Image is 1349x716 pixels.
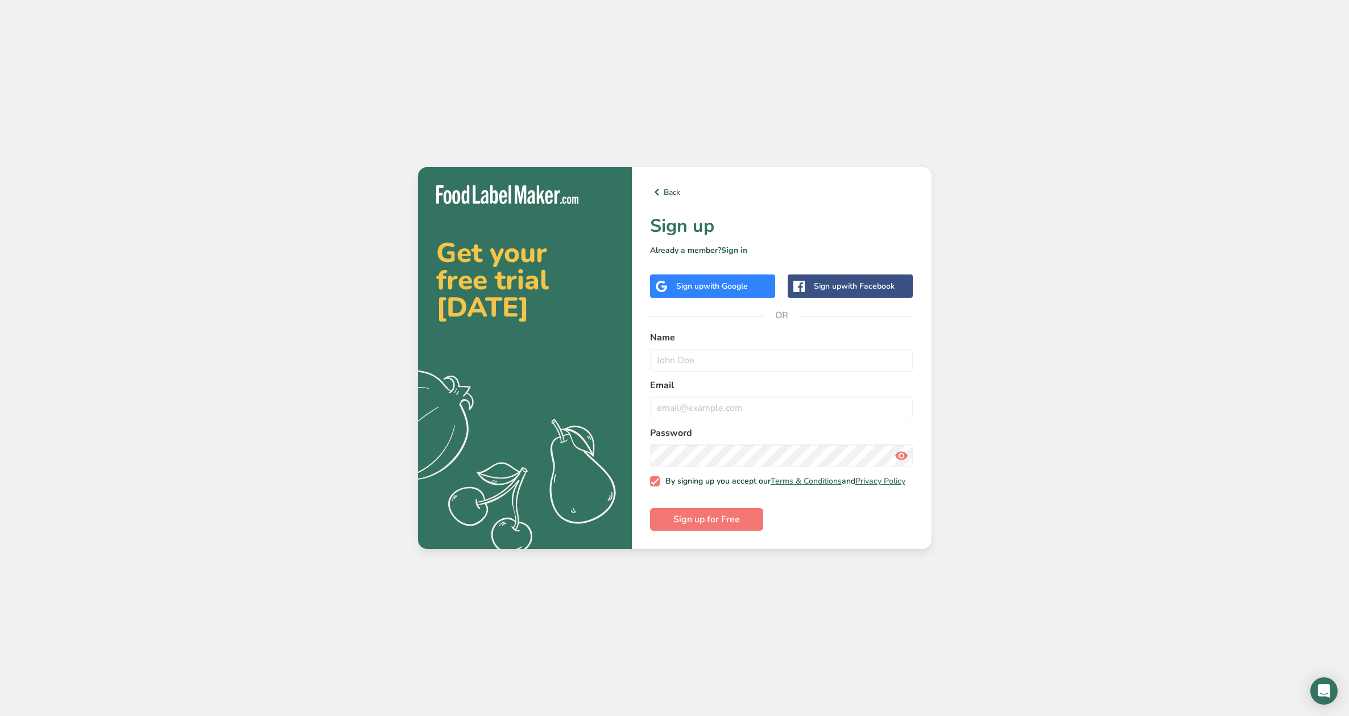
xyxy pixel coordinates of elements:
label: Name [650,331,913,344]
label: Password [650,426,913,440]
div: Sign up [814,280,895,292]
span: Sign up for Free [673,513,740,526]
button: Sign up for Free [650,508,763,531]
input: email@example.com [650,397,913,419]
label: Email [650,378,913,392]
div: Sign up [676,280,748,292]
span: with Google [704,281,748,292]
a: Back [650,185,913,199]
div: Open Intercom Messenger [1310,677,1338,705]
a: Privacy Policy [855,476,905,486]
span: By signing up you accept our and [660,476,905,486]
a: Sign in [721,245,747,256]
span: OR [764,298,798,332]
h1: Sign up [650,213,913,240]
span: with Facebook [841,281,895,292]
input: John Doe [650,349,913,372]
img: Food Label Maker [436,185,578,204]
a: Terms & Conditions [771,476,842,486]
p: Already a member? [650,244,913,256]
h2: Get your free trial [DATE] [436,239,614,321]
